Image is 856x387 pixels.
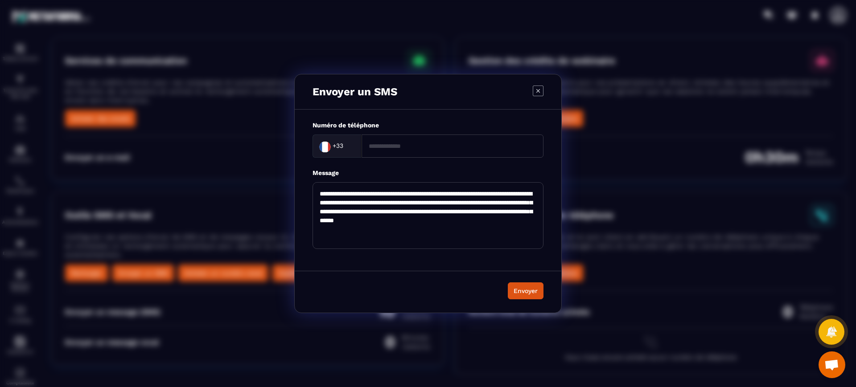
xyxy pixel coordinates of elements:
[508,282,543,299] button: Envoyer
[345,139,357,153] input: Search for option
[819,351,845,378] div: Ouvrir le chat
[313,86,397,98] p: Envoyer un SMS
[333,142,343,151] span: +33
[313,122,379,129] label: Numéro de téléphone
[313,134,362,158] div: Search for option
[313,169,339,176] label: Message
[314,136,336,158] img: Country Flag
